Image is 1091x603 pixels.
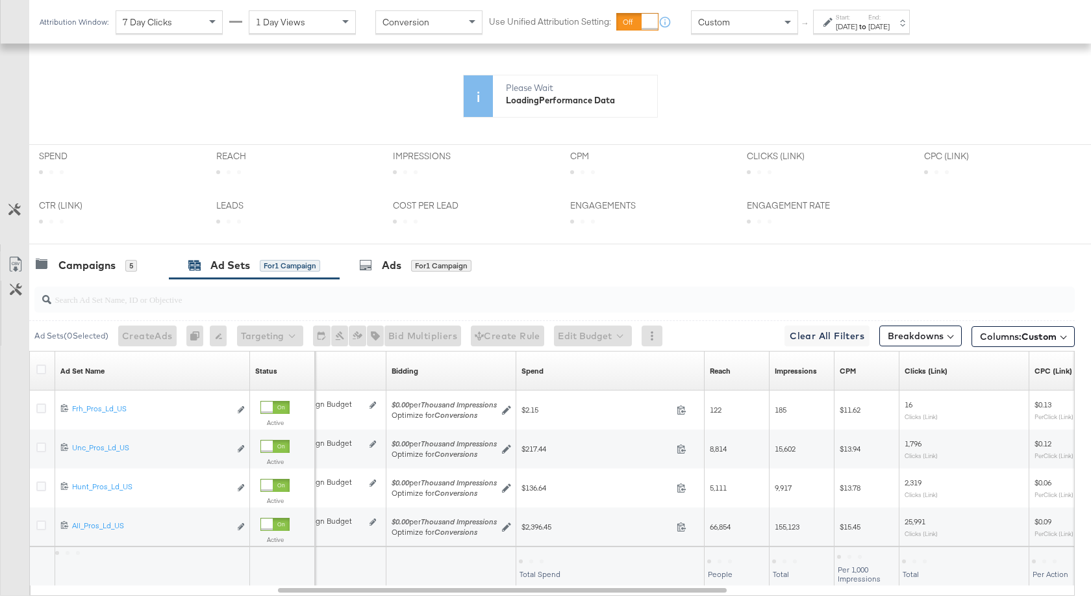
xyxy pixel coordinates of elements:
[905,400,912,409] span: 16
[260,496,290,505] label: Active
[775,366,817,376] div: Impressions
[392,439,409,448] em: $0.00
[1035,517,1051,526] span: $0.09
[382,16,429,28] span: Conversion
[392,366,418,376] a: Shows your bid and optimisation settings for this Ad Set.
[72,443,230,453] div: Unc_Pros_Ld_US
[521,444,671,454] span: $217.44
[411,260,471,272] div: for 1 Campaign
[905,413,938,420] sub: Clicks (Link)
[60,366,105,376] div: Ad Set Name
[256,16,305,28] span: 1 Day Views
[72,404,230,417] a: Frh_Pros_Ld_US
[392,478,409,487] em: $0.00
[260,418,290,427] label: Active
[434,449,477,459] em: Conversions
[905,478,922,487] span: 2,319
[392,439,497,448] span: per
[775,405,786,415] span: 185
[710,366,731,376] a: The number of people your ad was served to.
[123,16,172,28] span: 7 Day Clicks
[1035,452,1073,459] sub: Per Click (Link)
[51,281,981,307] input: Search Ad Set Name, ID or Objective
[521,366,544,376] a: The total amount spent to date.
[775,522,799,532] span: 155,123
[392,366,418,376] div: Bidding
[879,326,962,346] button: Breakdowns
[255,366,277,376] a: Shows the current state of your Ad Set.
[1035,400,1051,409] span: $0.13
[520,569,560,579] span: Total Spend
[905,366,947,376] a: The number of clicks on links appearing on your ad or Page that direct people to your sites off F...
[1035,366,1072,376] a: The average cost for each link click you've received from your ad.
[1035,413,1073,420] sub: Per Click (Link)
[72,520,230,531] div: All_Pros_Ld_US
[125,260,137,272] div: 5
[799,22,812,27] span: ↑
[840,444,860,454] span: $13.94
[868,21,890,32] div: [DATE]
[72,443,230,456] a: Unc_Pros_Ld_US
[421,517,497,526] em: Thousand Impressions
[392,400,497,409] span: per
[710,522,731,532] span: 66,854
[1035,491,1073,498] sub: Per Click (Link)
[972,326,1075,347] button: Columns:Custom
[39,18,109,27] div: Attribution Window:
[838,565,881,584] span: Per 1,000 Impressions
[434,527,477,537] em: Conversions
[434,488,477,498] em: Conversions
[392,410,497,420] div: Optimize for
[392,527,497,537] div: Optimize for
[710,483,727,493] span: 5,111
[382,258,401,273] div: Ads
[840,405,860,415] span: $11.62
[840,366,856,376] a: The average cost you've paid to have 1,000 impressions of your ad.
[784,326,870,346] button: Clear All Filters
[905,517,925,526] span: 25,991
[521,483,671,493] span: $136.64
[1033,569,1068,579] span: Per Action
[260,457,290,466] label: Active
[210,258,250,273] div: Ad Sets
[72,481,230,495] a: Hunt_Pros_Ld_US
[836,13,857,21] label: Start:
[521,405,671,415] span: $2.15
[58,258,116,273] div: Campaigns
[710,366,731,376] div: Reach
[840,522,860,532] span: $15.45
[72,481,230,492] div: Hunt_Pros_Ld_US
[489,16,611,28] label: Use Unified Attribution Setting:
[521,366,544,376] div: Spend
[421,439,497,448] em: Thousand Impressions
[905,366,947,376] div: Clicks (Link)
[775,366,817,376] a: The number of times your ad was served. On mobile apps an ad is counted as served the first time ...
[255,366,277,376] div: Status
[392,478,497,487] span: per
[421,478,497,487] em: Thousand Impressions
[840,483,860,493] span: $13.78
[836,21,857,32] div: [DATE]
[392,488,497,498] div: Optimize for
[775,444,796,454] span: 15,602
[698,16,730,28] span: Custom
[34,330,108,342] div: Ad Sets ( 0 Selected)
[790,328,864,344] span: Clear All Filters
[72,404,230,414] div: Frh_Pros_Ld_US
[710,444,727,454] span: 8,814
[903,569,919,579] span: Total
[421,400,497,409] em: Thousand Impressions
[260,535,290,544] label: Active
[708,569,733,579] span: People
[260,260,320,272] div: for 1 Campaign
[773,569,789,579] span: Total
[434,410,477,420] em: Conversions
[392,449,497,459] div: Optimize for
[392,517,409,526] em: $0.00
[521,522,671,532] span: $2,396.45
[905,439,922,448] span: 1,796
[1035,439,1051,448] span: $0.12
[980,330,1057,343] span: Columns:
[392,517,497,526] span: per
[710,405,721,415] span: 122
